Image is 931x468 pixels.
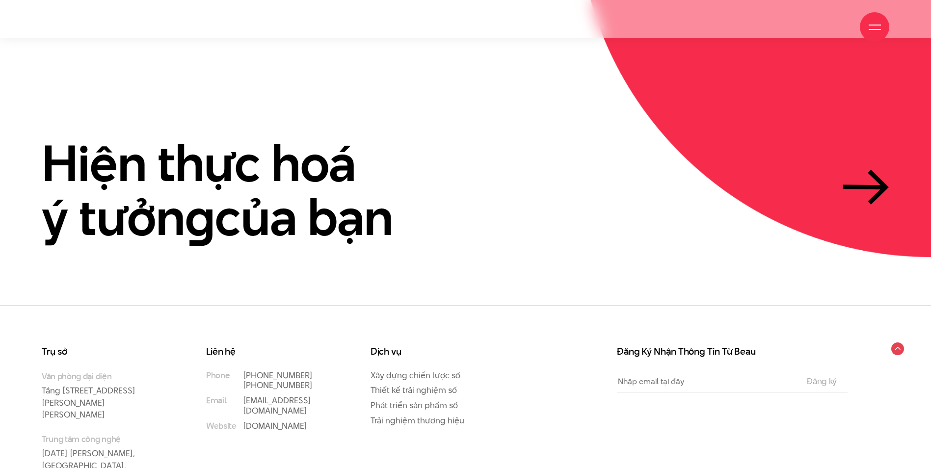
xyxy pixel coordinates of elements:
[804,377,840,386] input: Đăng ký
[371,415,464,426] a: Trải nghiệm thương hiệu
[371,384,457,396] a: Thiết kế trải nghiệm số
[617,347,848,357] h3: Đăng Ký Nhận Thông Tin Từ Beau
[185,182,215,252] en: g
[243,369,313,381] a: [PHONE_NUMBER]
[206,421,237,431] small: Website
[206,395,226,406] small: Email
[42,136,393,244] h2: Hiện thực hoá ý tưởn của bạn
[617,370,796,392] input: Nhập email tại đây
[371,347,496,357] h3: Dịch vụ
[42,347,167,357] h3: Trụ sở
[42,370,167,421] p: Tầng [STREET_ADDRESS][PERSON_NAME][PERSON_NAME]
[371,369,460,381] a: Xây dựng chiến lược số
[243,420,307,432] a: [DOMAIN_NAME]
[42,433,167,445] small: Trung tâm công nghệ
[243,379,313,391] a: [PHONE_NUMBER]
[243,394,311,416] a: [EMAIL_ADDRESS][DOMAIN_NAME]
[371,399,458,411] a: Phát triển sản phẩm số
[42,370,167,382] small: Văn phòng đại diện
[42,136,889,244] a: Hiện thực hoáý tưởngcủa bạn
[206,370,230,381] small: Phone
[206,347,331,357] h3: Liên hệ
